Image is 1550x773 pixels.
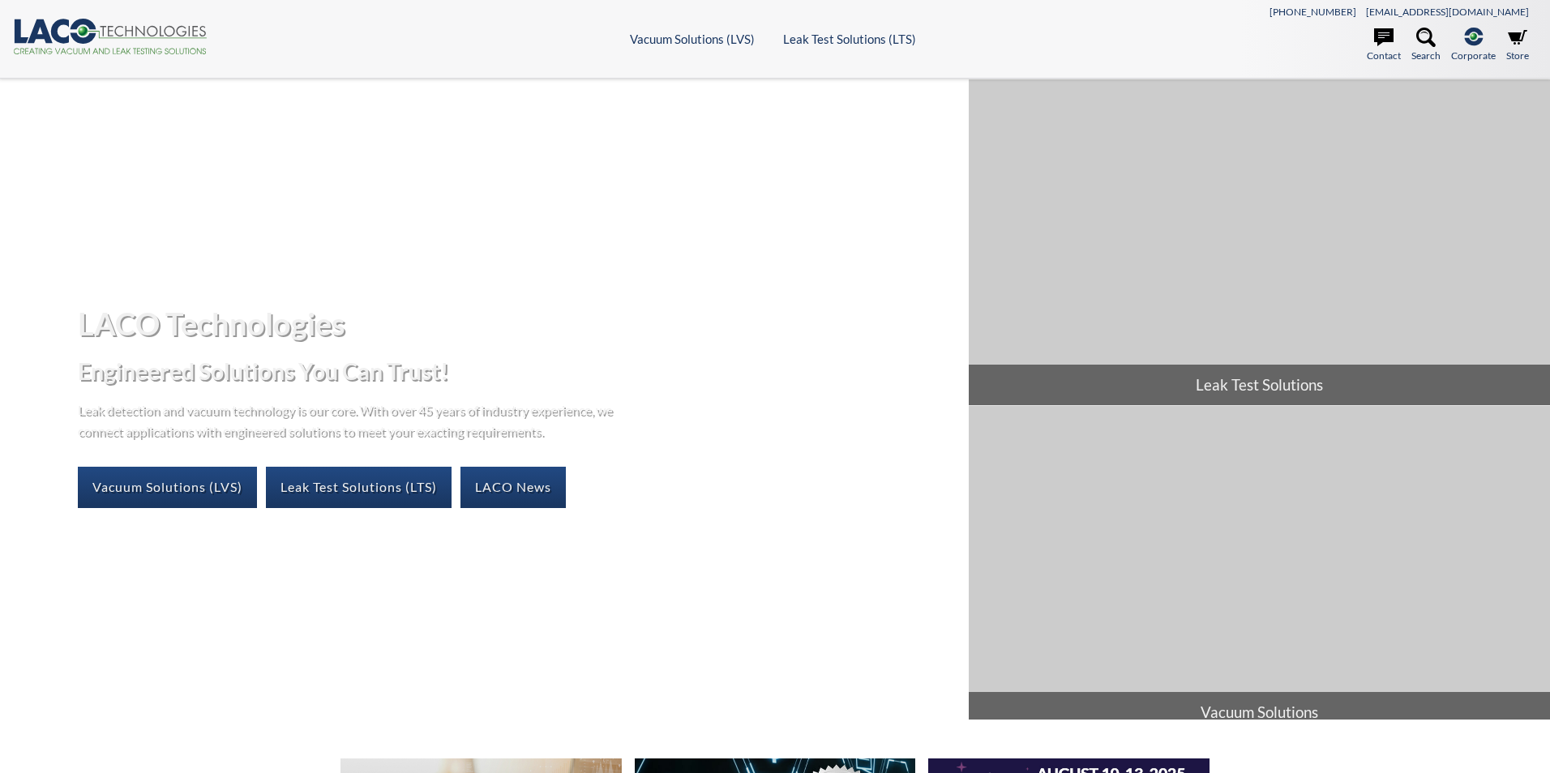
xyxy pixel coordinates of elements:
[1367,28,1401,63] a: Contact
[78,304,956,344] h1: LACO Technologies
[1366,6,1529,18] a: [EMAIL_ADDRESS][DOMAIN_NAME]
[1506,28,1529,63] a: Store
[78,357,956,386] h2: Engineered Solutions You Can Trust!
[969,79,1550,405] a: Leak Test Solutions
[1411,28,1441,63] a: Search
[630,32,755,46] a: Vacuum Solutions (LVS)
[460,467,566,507] a: LACO News
[969,406,1550,732] a: Vacuum Solutions
[783,32,916,46] a: Leak Test Solutions (LTS)
[78,399,621,441] p: Leak detection and vacuum technology is our core. With over 45 years of industry experience, we c...
[1451,48,1496,63] span: Corporate
[266,467,452,507] a: Leak Test Solutions (LTS)
[78,467,257,507] a: Vacuum Solutions (LVS)
[969,365,1550,405] span: Leak Test Solutions
[1270,6,1356,18] a: [PHONE_NUMBER]
[969,692,1550,732] span: Vacuum Solutions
